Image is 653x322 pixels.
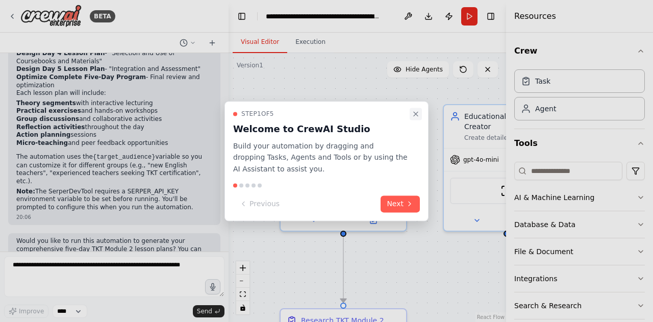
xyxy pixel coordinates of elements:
[233,195,286,212] button: Previous
[381,195,420,212] button: Next
[233,140,408,175] p: Build your automation by dragging and dropping Tasks, Agents and Tools or by using the AI Assista...
[233,122,408,136] h3: Welcome to CrewAI Studio
[410,108,422,120] button: Close walkthrough
[241,110,274,118] span: Step 1 of 5
[235,9,249,23] button: Hide left sidebar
